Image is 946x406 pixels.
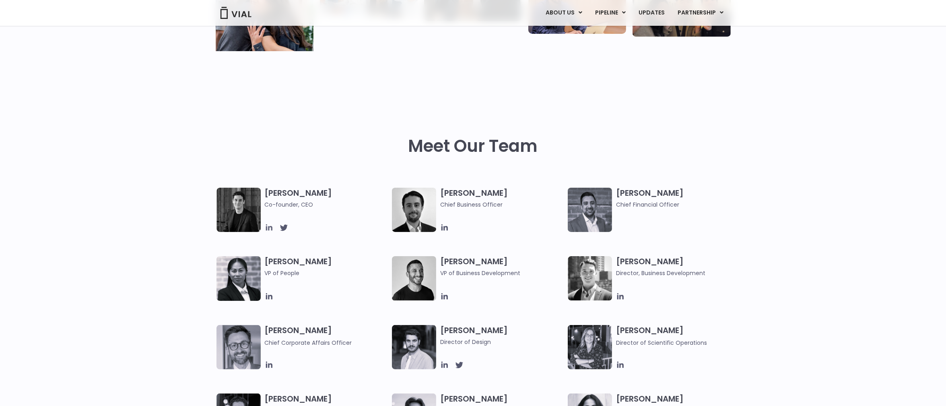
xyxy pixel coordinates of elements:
img: A black and white photo of a man smiling. [392,256,436,300]
h3: [PERSON_NAME] [440,256,564,278]
a: PARTNERSHIPMenu Toggle [672,6,730,20]
img: A black and white photo of a man in a suit attending a Summit. [216,188,261,232]
img: Headshot of smiling woman named Sarah [568,325,612,369]
h3: [PERSON_NAME] [440,325,564,346]
img: A black and white photo of a smiling man in a suit at ARVO 2023. [568,256,612,300]
span: Director, Business Development [616,269,740,278]
img: Headshot of smiling man named Samir [568,188,612,232]
img: Vial Logo [220,7,252,19]
span: Director of Design [440,338,564,346]
h3: [PERSON_NAME] [265,188,388,209]
h3: [PERSON_NAME] [616,256,740,278]
span: Chief Financial Officer [616,200,740,209]
img: Paolo-M [216,325,261,369]
h2: Meet Our Team [408,137,538,156]
a: UPDATES [633,6,671,20]
img: A black and white photo of a man in a suit holding a vial. [392,188,436,232]
span: Co-founder, CEO [265,200,388,209]
span: Director of Scientific Operations [616,339,707,347]
span: Chief Corporate Affairs Officer [265,339,352,347]
h3: [PERSON_NAME] [440,188,564,209]
a: ABOUT USMenu Toggle [540,6,589,20]
h3: [PERSON_NAME] [265,325,388,347]
h3: [PERSON_NAME] [616,188,740,209]
h3: [PERSON_NAME] [265,256,388,289]
h3: [PERSON_NAME] [616,325,740,347]
img: Catie [216,256,261,301]
span: VP of People [265,269,388,278]
a: PIPELINEMenu Toggle [589,6,632,20]
span: VP of Business Development [440,269,564,278]
img: Headshot of smiling man named Albert [392,325,436,369]
span: Chief Business Officer [440,200,564,209]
